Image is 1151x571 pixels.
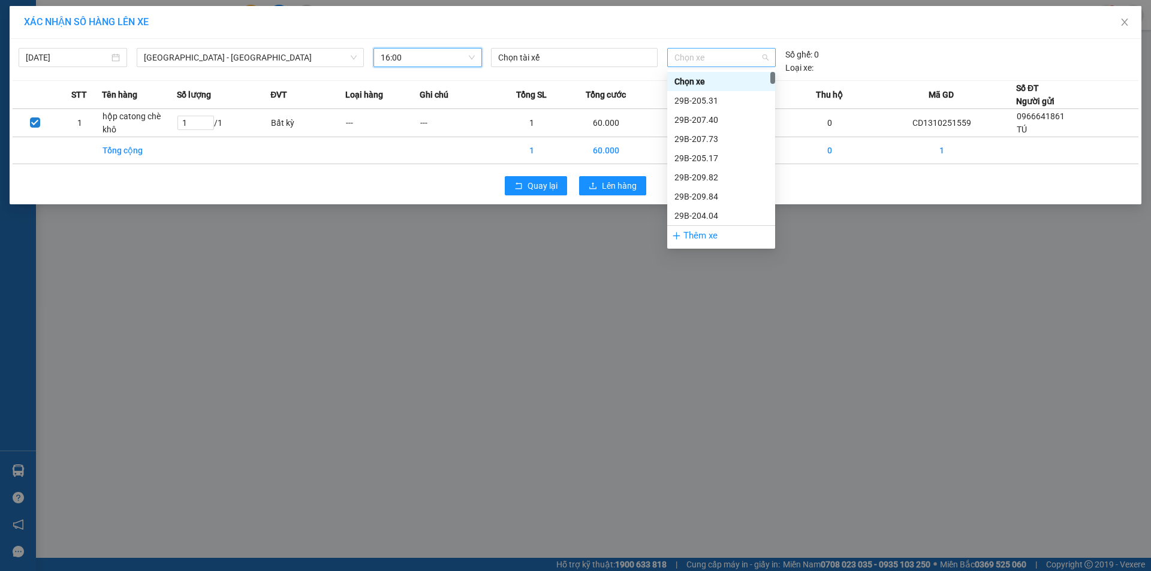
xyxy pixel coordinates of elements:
[579,176,646,195] button: uploadLên hàng
[667,72,775,91] div: Chọn xe
[1120,17,1129,27] span: close
[1108,6,1141,40] button: Close
[345,109,420,137] td: ---
[1016,81,1054,108] div: Số ĐT Người gửi
[58,109,103,137] td: 1
[24,16,149,28] span: XÁC NHẬN SỐ HÀNG LÊN XE
[569,109,643,137] td: 60.000
[144,49,357,67] span: Quảng Ninh - Hà Nội
[929,88,954,101] span: Mã GD
[26,51,109,64] input: 13/10/2025
[350,54,357,61] span: down
[589,182,597,191] span: upload
[586,88,626,101] span: Tổng cước
[785,48,812,61] span: Số ghế:
[381,49,475,67] span: 16:00
[420,109,494,137] td: ---
[674,49,768,67] span: Chọn xe
[270,88,287,101] span: ĐVT
[102,137,176,164] td: Tổng cộng
[867,137,1016,164] td: 1
[1017,125,1027,134] span: TÚ
[177,88,211,101] span: Số lượng
[667,187,775,206] div: 29B-209.84
[494,137,568,164] td: 1
[528,179,558,192] span: Quay lại
[505,176,567,195] button: rollbackQuay lại
[674,94,768,107] div: 29B-205.31
[667,225,775,246] div: Thêm xe
[867,109,1016,137] td: CD1310251559
[674,152,768,165] div: 29B-205.17
[667,91,775,110] div: 29B-205.31
[793,137,867,164] td: 0
[674,113,768,126] div: 29B-207.40
[1017,111,1065,121] span: 0966641861
[674,209,768,222] div: 29B-204.04
[667,110,775,129] div: 29B-207.40
[793,109,867,137] td: 0
[674,171,768,184] div: 29B-209.82
[785,48,819,61] div: 0
[345,88,383,101] span: Loại hàng
[816,88,843,101] span: Thu hộ
[569,137,643,164] td: 60.000
[672,231,681,240] span: plus
[674,75,768,88] div: Chọn xe
[674,190,768,203] div: 29B-209.84
[643,109,718,137] td: 60.000
[785,61,813,74] span: Loại xe:
[177,109,271,137] td: / 1
[667,129,775,149] div: 29B-207.73
[494,109,568,137] td: 1
[102,88,137,101] span: Tên hàng
[516,88,547,101] span: Tổng SL
[674,132,768,146] div: 29B-207.73
[102,109,176,137] td: hộp catong chè khô
[667,168,775,187] div: 29B-209.82
[420,88,448,101] span: Ghi chú
[71,88,87,101] span: STT
[667,206,775,225] div: 29B-204.04
[514,182,523,191] span: rollback
[643,137,718,164] td: 60.000
[602,179,637,192] span: Lên hàng
[270,109,345,137] td: Bất kỳ
[667,149,775,168] div: 29B-205.17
